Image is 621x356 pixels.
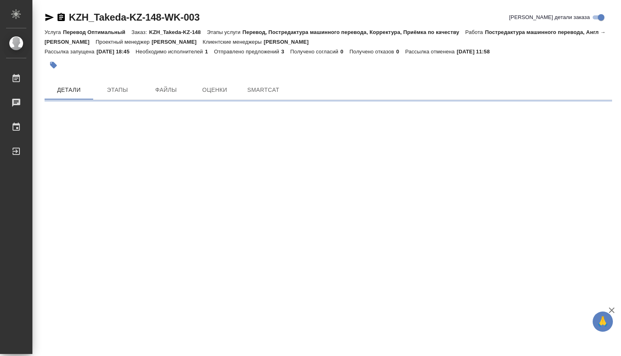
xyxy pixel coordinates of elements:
[45,56,62,74] button: Добавить тэг
[509,13,590,21] span: [PERSON_NAME] детали заказа
[96,39,152,45] p: Проектный менеджер
[152,39,203,45] p: [PERSON_NAME]
[195,85,234,95] span: Оценки
[63,29,131,35] p: Перевод Оптимальный
[244,85,283,95] span: SmartCat
[243,29,465,35] p: Перевод, Постредактура машинного перевода, Корректура, Приёмка по качеству
[593,311,613,332] button: 🙏
[147,85,186,95] span: Файлы
[290,49,341,55] p: Получено согласий
[264,39,315,45] p: [PERSON_NAME]
[45,13,54,22] button: Скопировать ссылку для ЯМессенджера
[396,49,405,55] p: 0
[203,39,264,45] p: Клиентские менеджеры
[281,49,290,55] p: 3
[96,49,136,55] p: [DATE] 18:45
[207,29,243,35] p: Этапы услуги
[149,29,207,35] p: KZH_Takeda-KZ-148
[131,29,149,35] p: Заказ:
[465,29,485,35] p: Работа
[49,85,88,95] span: Детали
[98,85,137,95] span: Этапы
[405,49,457,55] p: Рассылка отменена
[56,13,66,22] button: Скопировать ссылку
[457,49,496,55] p: [DATE] 11:58
[45,49,96,55] p: Рассылка запущена
[205,49,214,55] p: 1
[596,313,610,330] span: 🙏
[340,49,349,55] p: 0
[45,29,63,35] p: Услуга
[136,49,205,55] p: Необходимо исполнителей
[214,49,281,55] p: Отправлено предложений
[69,12,200,23] a: KZH_Takeda-KZ-148-WK-003
[350,49,396,55] p: Получено отказов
